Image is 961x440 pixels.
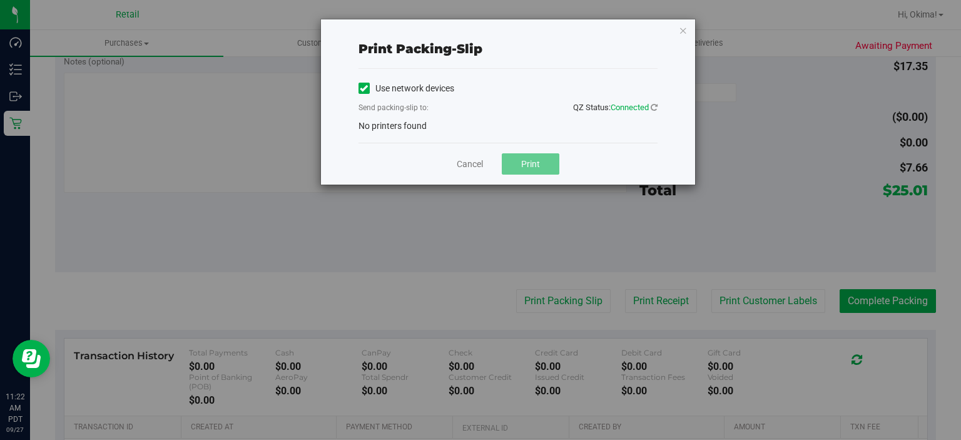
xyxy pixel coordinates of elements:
[573,103,658,112] span: QZ Status:
[457,158,483,171] a: Cancel
[358,82,454,95] label: Use network devices
[358,121,427,131] span: No printers found
[358,41,482,56] span: Print packing-slip
[13,340,50,377] iframe: Resource center
[521,159,540,169] span: Print
[358,102,429,113] label: Send packing-slip to:
[502,153,559,175] button: Print
[611,103,649,112] span: Connected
